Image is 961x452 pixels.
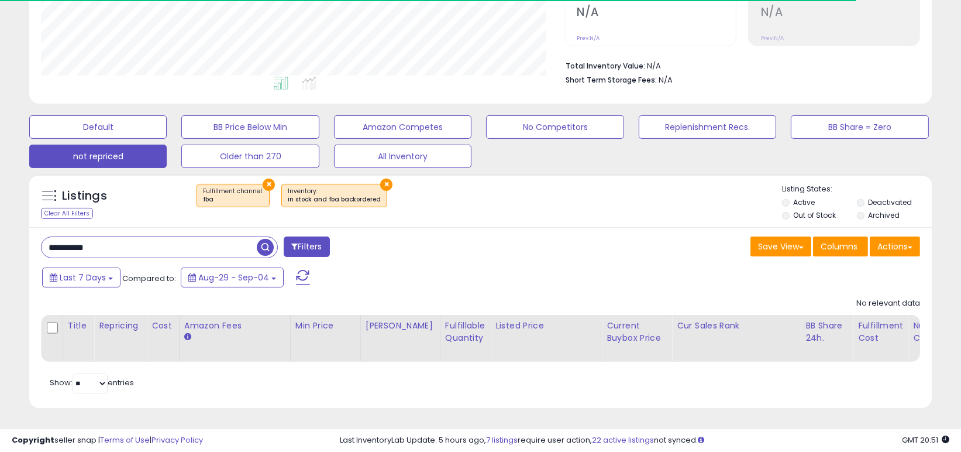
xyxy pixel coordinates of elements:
[793,197,815,207] label: Active
[334,115,471,139] button: Amazon Competes
[295,320,356,332] div: Min Price
[868,210,900,220] label: Archived
[791,115,928,139] button: BB Share = Zero
[902,434,949,446] span: 2025-09-12 20:51 GMT
[41,208,93,219] div: Clear All Filters
[184,332,191,343] small: Amazon Fees.
[60,272,106,283] span: Last 7 Days
[42,268,120,287] button: Last 7 Days
[380,179,392,191] button: ×
[340,435,949,446] div: Last InventoryLab Update: 5 hours ago, require user action, not synced.
[203,196,263,204] div: fba
[607,320,667,344] div: Current Buybox Price
[181,115,319,139] button: BB Price Below Min
[263,179,275,191] button: ×
[486,434,518,446] a: 7 listings
[639,115,776,139] button: Replenishment Recs.
[813,237,868,256] button: Columns
[858,320,903,344] div: Fulfillment Cost
[856,298,920,309] div: No relevant data
[122,273,176,284] span: Compared to:
[12,434,54,446] strong: Copyright
[284,237,329,257] button: Filters
[198,272,269,283] span: Aug-29 - Sep-04
[12,435,203,446] div: seller snap | |
[821,241,857,252] span: Columns
[29,115,167,139] button: Default
[50,377,134,388] span: Show: entries
[203,187,263,204] span: Fulfillment channel :
[870,237,920,256] button: Actions
[486,115,624,139] button: No Competitors
[334,145,471,168] button: All Inventory
[868,197,912,207] label: Deactivated
[68,320,89,332] div: Title
[913,320,956,344] div: Num of Comp.
[495,320,597,332] div: Listed Price
[592,434,654,446] a: 22 active listings
[181,145,319,168] button: Older than 270
[151,320,174,332] div: Cost
[62,188,107,204] h5: Listings
[151,434,203,446] a: Privacy Policy
[782,184,932,195] p: Listing States:
[288,196,381,204] div: in stock and fba backordered
[100,434,150,446] a: Terms of Use
[29,145,167,168] button: not repriced
[99,320,142,332] div: Repricing
[184,320,285,332] div: Amazon Fees
[288,187,381,204] span: Inventory :
[805,320,848,344] div: BB Share 24h.
[445,320,485,344] div: Fulfillable Quantity
[181,268,284,287] button: Aug-29 - Sep-04
[677,320,795,332] div: Cur Sales Rank
[793,210,836,220] label: Out of Stock
[366,320,435,332] div: [PERSON_NAME]
[750,237,811,256] button: Save View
